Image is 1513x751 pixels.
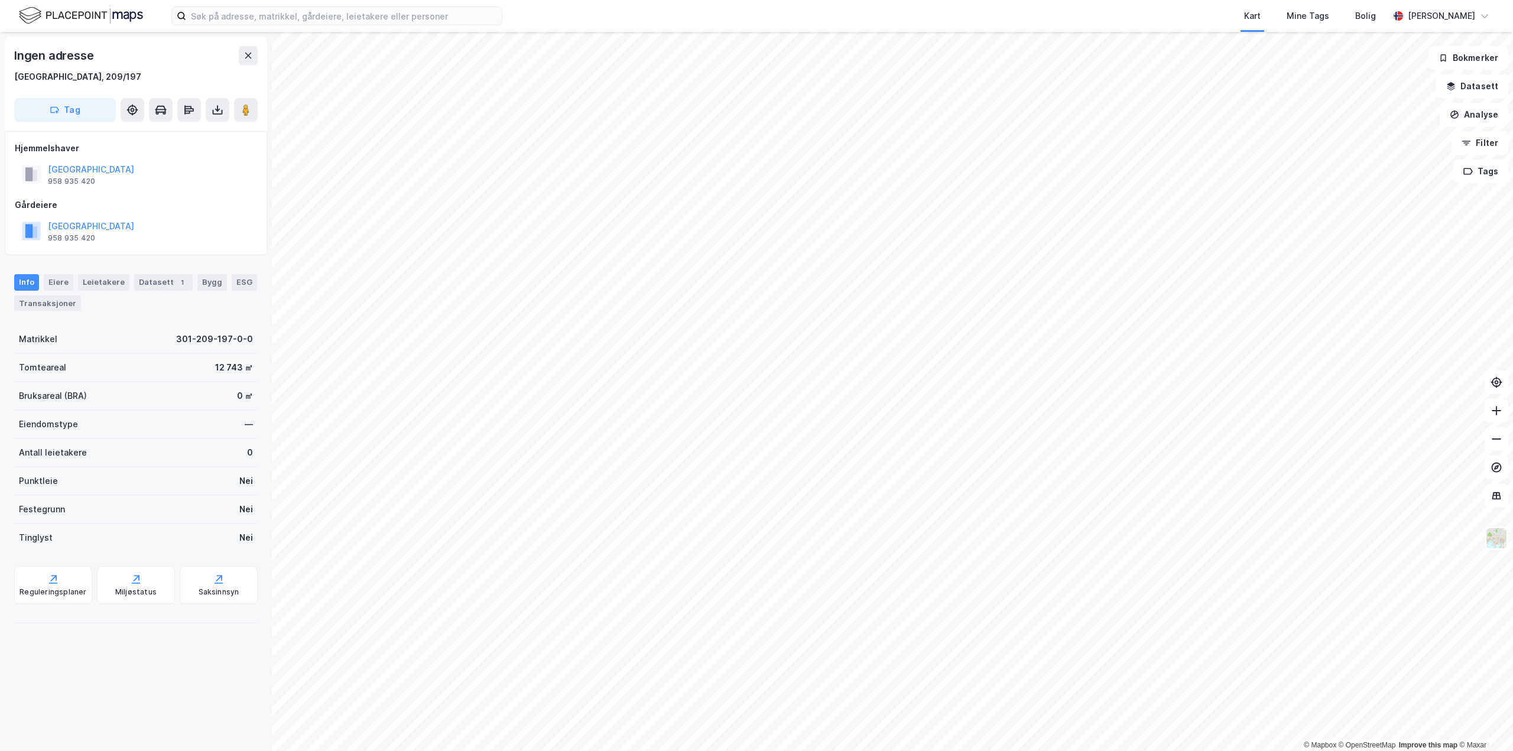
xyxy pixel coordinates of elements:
[19,474,58,488] div: Punktleie
[19,446,87,460] div: Antall leietakere
[115,587,157,597] div: Miljøstatus
[1428,46,1508,70] button: Bokmerker
[19,5,143,26] img: logo.f888ab2527a4732fd821a326f86c7f29.svg
[48,233,95,243] div: 958 935 420
[199,587,239,597] div: Saksinnsyn
[14,98,116,122] button: Tag
[19,360,66,375] div: Tomteareal
[237,389,253,403] div: 0 ㎡
[1287,9,1329,23] div: Mine Tags
[176,277,188,288] div: 1
[245,417,253,431] div: —
[15,141,257,155] div: Hjemmelshaver
[19,417,78,431] div: Eiendomstype
[197,274,227,291] div: Bygg
[176,332,253,346] div: 301-209-197-0-0
[239,474,253,488] div: Nei
[78,274,129,291] div: Leietakere
[1355,9,1376,23] div: Bolig
[48,177,95,186] div: 958 935 420
[44,274,73,291] div: Eiere
[1244,9,1261,23] div: Kart
[134,274,193,291] div: Datasett
[19,332,57,346] div: Matrikkel
[14,274,39,291] div: Info
[15,198,257,212] div: Gårdeiere
[247,446,253,460] div: 0
[232,274,257,291] div: ESG
[215,360,253,375] div: 12 743 ㎡
[1440,103,1508,126] button: Analyse
[1436,74,1508,98] button: Datasett
[186,7,502,25] input: Søk på adresse, matrikkel, gårdeiere, leietakere eller personer
[1304,741,1336,749] a: Mapbox
[19,531,53,545] div: Tinglyst
[1452,131,1508,155] button: Filter
[1454,694,1513,751] iframe: Chat Widget
[19,502,65,516] div: Festegrunn
[19,389,87,403] div: Bruksareal (BRA)
[239,531,253,545] div: Nei
[20,587,86,597] div: Reguleringsplaner
[1485,527,1508,550] img: Z
[1453,160,1508,183] button: Tags
[14,295,81,311] div: Transaksjoner
[1454,694,1513,751] div: Kontrollprogram for chat
[1408,9,1475,23] div: [PERSON_NAME]
[14,70,141,84] div: [GEOGRAPHIC_DATA], 209/197
[1399,741,1457,749] a: Improve this map
[1339,741,1396,749] a: OpenStreetMap
[14,46,96,65] div: Ingen adresse
[239,502,253,516] div: Nei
